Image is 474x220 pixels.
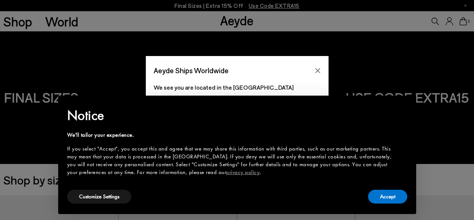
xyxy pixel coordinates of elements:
button: Customize Settings [67,190,131,204]
a: privacy policy [226,168,260,176]
button: Accept [368,190,407,204]
div: We'll tailor your experience. [67,131,395,139]
button: Close this notice [395,98,413,116]
button: Close [312,65,323,76]
div: If you select "Accept", you accept this and agree that we may share this information with third p... [67,145,395,176]
p: We see you are located in the [GEOGRAPHIC_DATA] [154,83,321,92]
span: × [402,101,406,112]
h2: Notice [67,106,395,125]
span: Aeyde Ships Worldwide [154,64,229,77]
